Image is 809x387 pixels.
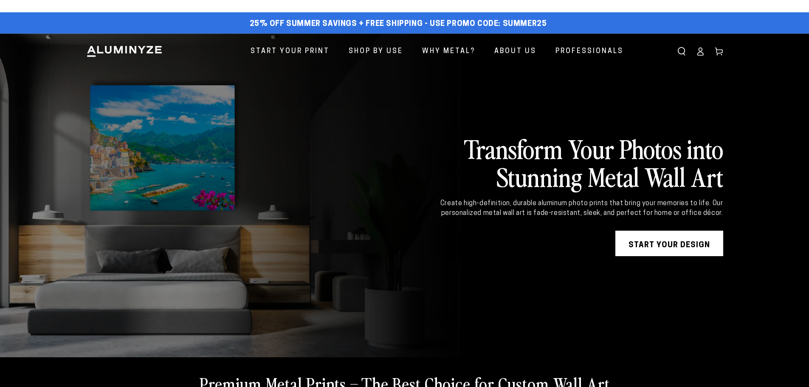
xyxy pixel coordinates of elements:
[422,45,475,58] span: Why Metal?
[615,231,723,256] a: START YOUR DESIGN
[342,40,409,63] a: Shop By Use
[488,40,543,63] a: About Us
[672,42,691,61] summary: Search our site
[555,45,623,58] span: Professionals
[250,20,547,29] span: 25% off Summer Savings + Free Shipping - Use Promo Code: SUMMER25
[251,45,330,58] span: Start Your Print
[244,40,336,63] a: Start Your Print
[86,45,163,58] img: Aluminyze
[415,134,723,190] h2: Transform Your Photos into Stunning Metal Wall Art
[415,199,723,218] div: Create high-definition, durable aluminum photo prints that bring your memories to life. Our perso...
[349,45,403,58] span: Shop By Use
[549,40,630,63] a: Professionals
[416,40,482,63] a: Why Metal?
[494,45,536,58] span: About Us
